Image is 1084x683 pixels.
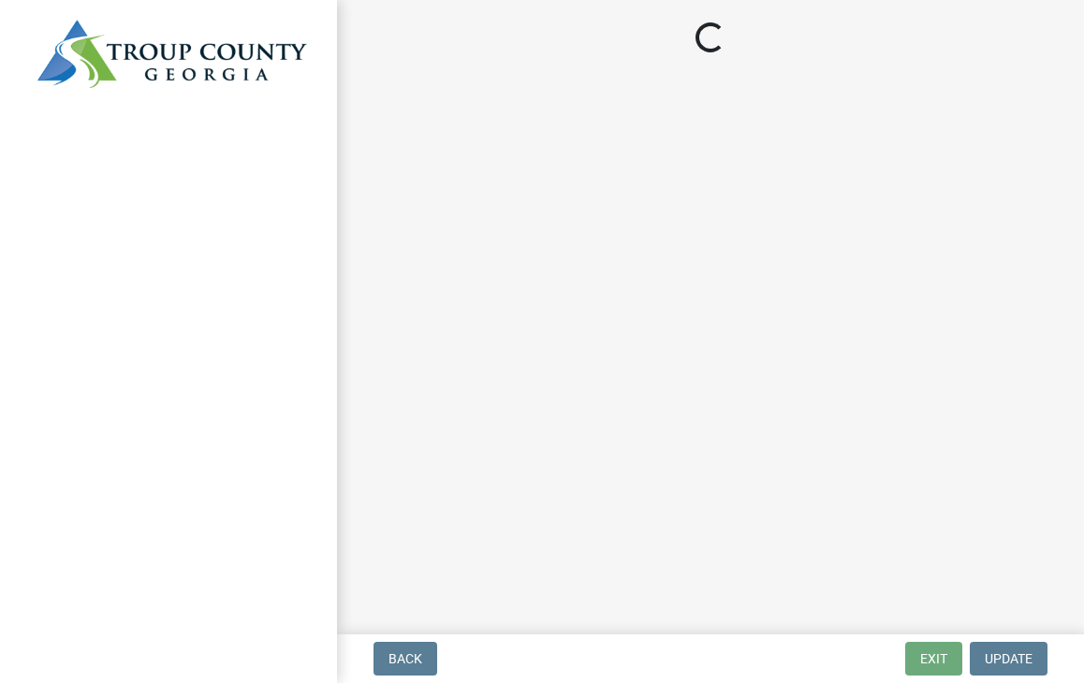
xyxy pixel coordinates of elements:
[985,651,1033,666] span: Update
[37,20,307,88] img: Troup County, Georgia
[388,651,422,666] span: Back
[374,642,437,676] button: Back
[905,642,962,676] button: Exit
[970,642,1047,676] button: Update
